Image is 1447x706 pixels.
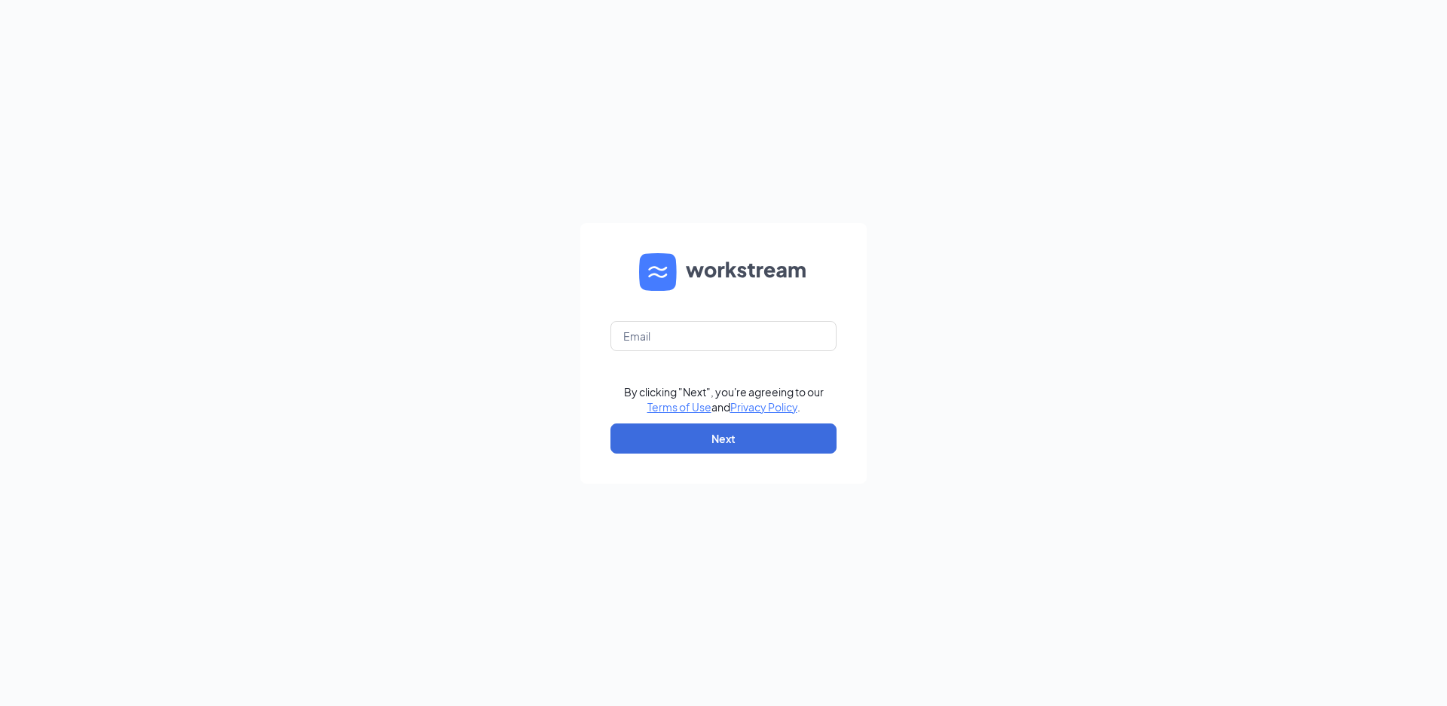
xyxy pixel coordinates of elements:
img: WS logo and Workstream text [639,253,808,291]
a: Terms of Use [647,400,711,414]
input: Email [610,321,837,351]
a: Privacy Policy [730,400,797,414]
div: By clicking "Next", you're agreeing to our and . [624,384,824,414]
button: Next [610,423,837,454]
